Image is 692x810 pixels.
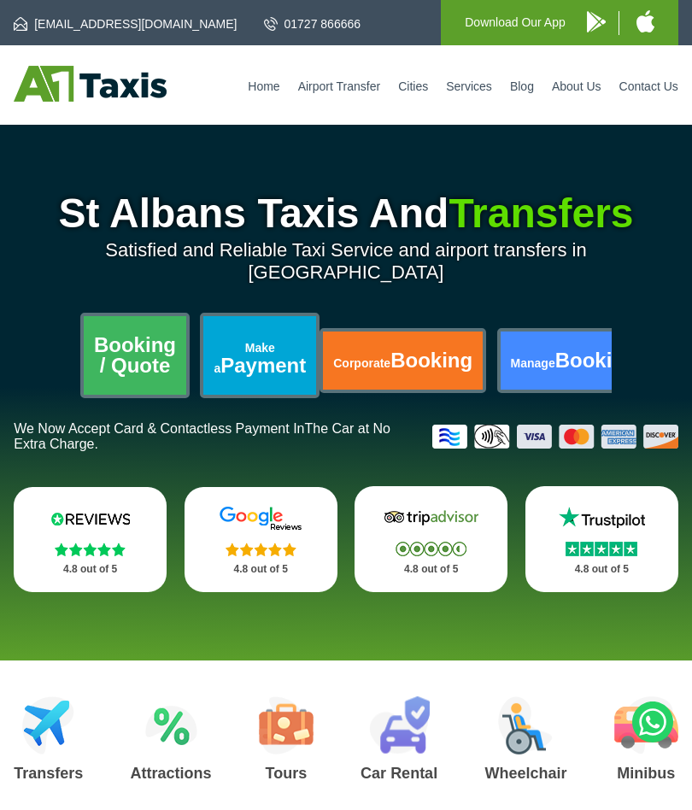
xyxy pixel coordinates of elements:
[449,191,633,236] span: Transfers
[333,356,390,370] span: Corporate
[380,505,483,531] img: Tripadvisor
[614,766,678,781] h3: Minibus
[131,766,212,781] h3: Attractions
[550,505,653,531] img: Trustpilot
[55,543,126,556] img: Stars
[323,332,483,390] a: CorporateBooking
[203,316,316,395] a: Make aPayment
[145,696,197,754] img: Attractions
[203,559,319,580] p: 4.8 out of 5
[14,193,678,234] h1: St Albans Taxis And
[636,10,654,32] img: A1 Taxis iPhone App
[619,79,678,93] a: Contact Us
[14,421,390,451] span: The Car at No Extra Charge.
[398,79,428,93] a: Cities
[14,766,83,781] h3: Transfers
[259,696,314,754] img: Tours
[22,696,74,754] img: Airport Transfers
[361,766,437,781] h3: Car Rental
[214,341,274,375] span: Make a
[14,421,419,452] p: We Now Accept Card & Contactless Payment In
[185,487,337,592] a: Google Stars 4.8 out of 5
[14,239,678,284] p: Satisfied and Reliable Taxi Service and airport transfers in [GEOGRAPHIC_DATA]
[14,487,167,592] a: Reviews.io Stars 4.8 out of 5
[264,15,361,32] a: 01727 866666
[226,543,296,556] img: Stars
[587,11,606,32] img: A1 Taxis Android App
[32,559,148,580] p: 4.8 out of 5
[432,425,678,449] img: Credit And Debit Cards
[566,542,637,556] img: Stars
[14,66,167,102] img: A1 Taxis St Albans LTD
[614,696,678,754] img: Minibus
[552,79,601,93] a: About Us
[525,486,678,592] a: Trustpilot Stars 4.8 out of 5
[369,696,430,754] img: Car Rental
[484,766,566,781] h3: Wheelchair
[84,316,186,395] a: Booking / Quote
[544,559,660,580] p: 4.8 out of 5
[396,542,466,556] img: Stars
[209,506,312,531] img: Google
[39,506,142,531] img: Reviews.io
[501,332,648,390] a: ManageBooking
[373,559,489,580] p: 4.8 out of 5
[446,79,492,93] a: Services
[248,79,279,93] a: Home
[355,486,507,592] a: Tripadvisor Stars 4.8 out of 5
[511,356,555,370] span: Manage
[510,79,534,93] a: Blog
[298,79,380,93] a: Airport Transfer
[14,15,237,32] a: [EMAIL_ADDRESS][DOMAIN_NAME]
[259,766,314,781] h3: Tours
[498,696,553,754] img: Wheelchair
[465,12,566,33] p: Download Our App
